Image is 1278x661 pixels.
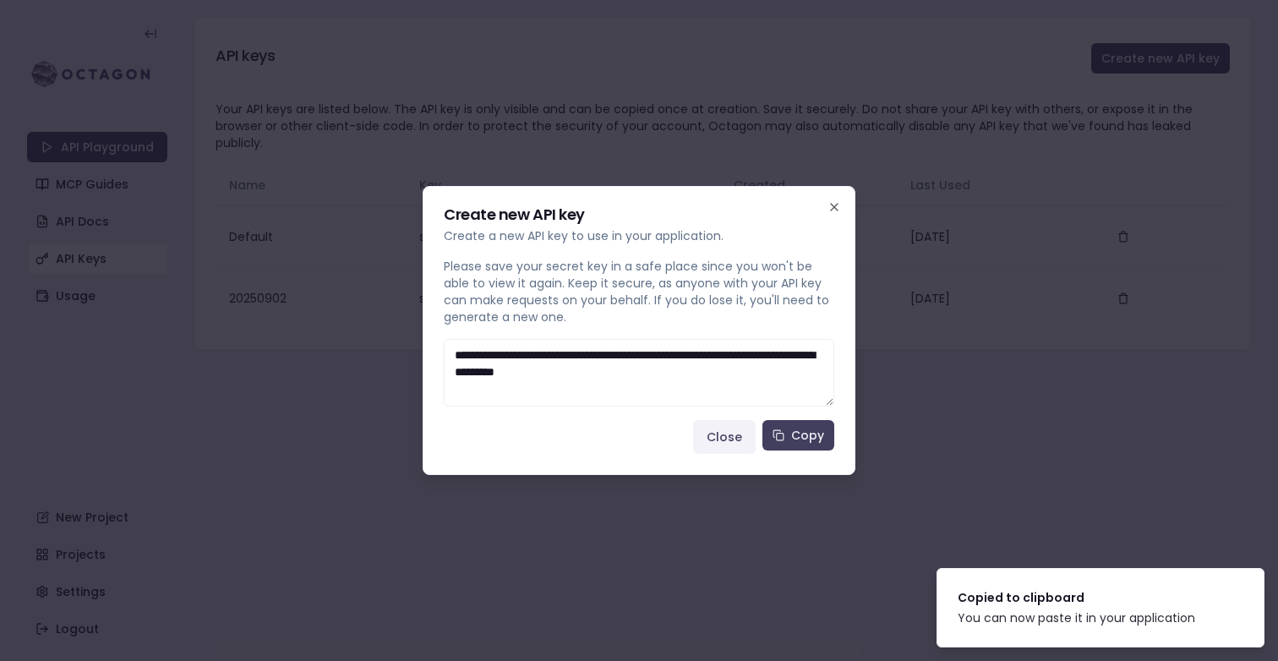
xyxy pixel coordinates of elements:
div: Copied to clipboard [958,589,1195,606]
button: Copy [762,420,834,451]
div: You can now paste it in your application [958,609,1195,626]
p: Please save your secret key in a safe place since you won't be able to view it again. Keep it sec... [444,258,834,325]
p: Create a new API key to use in your application. [444,227,834,244]
button: Close [693,420,756,454]
h2: Create new API key [444,207,834,222]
